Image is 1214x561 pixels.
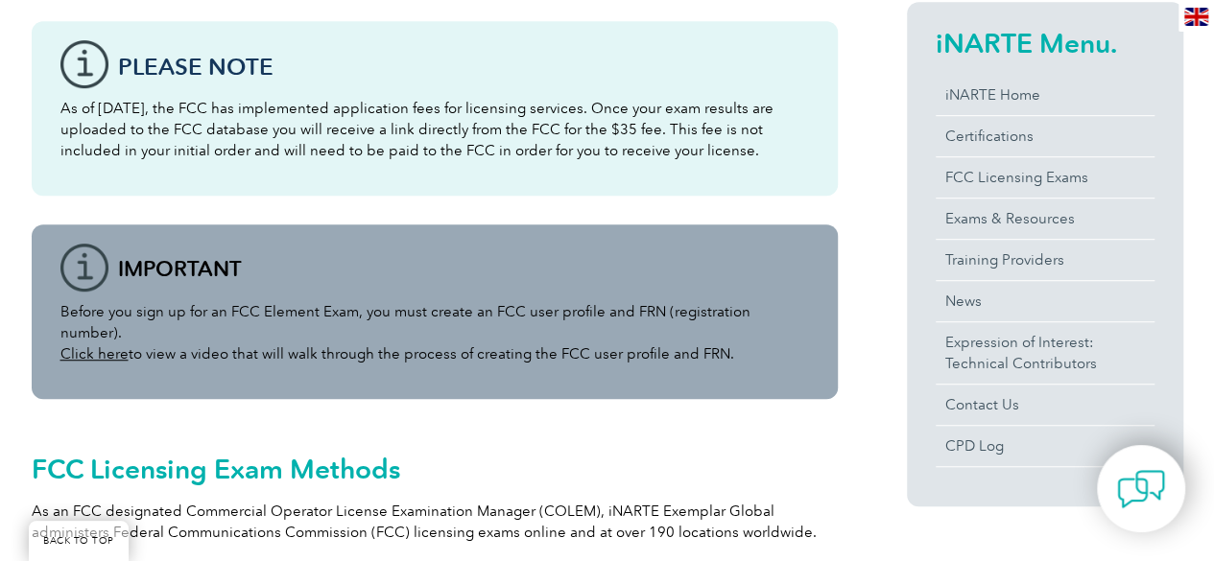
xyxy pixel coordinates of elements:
a: Exams & Resources [936,199,1154,239]
p: Before you sign up for an FCC Element Exam, you must create an FCC user profile and FRN (registra... [60,301,809,364]
h2: FCC Licensing Exam Methods [32,454,838,484]
a: BACK TO TOP [29,521,129,561]
a: Click here [60,345,129,362]
a: Expression of Interest:Technical Contributors [936,322,1154,384]
a: Contact Us [936,385,1154,425]
p: As an FCC designated Commercial Operator License Examination Manager (COLEM), iNARTE Exemplar Glo... [32,501,838,543]
a: Training Providers [936,240,1154,280]
a: News [936,281,1154,321]
h2: iNARTE Menu. [936,28,1154,58]
img: en [1184,8,1208,26]
img: contact-chat.png [1117,465,1165,513]
p: As of [DATE], the FCC has implemented application fees for licensing services. Once your exam res... [60,98,809,161]
a: FCC Licensing Exams [936,157,1154,198]
a: iNARTE Home [936,75,1154,115]
a: Certifications [936,116,1154,156]
h3: Please note [118,55,809,79]
a: CPD Log [936,426,1154,466]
